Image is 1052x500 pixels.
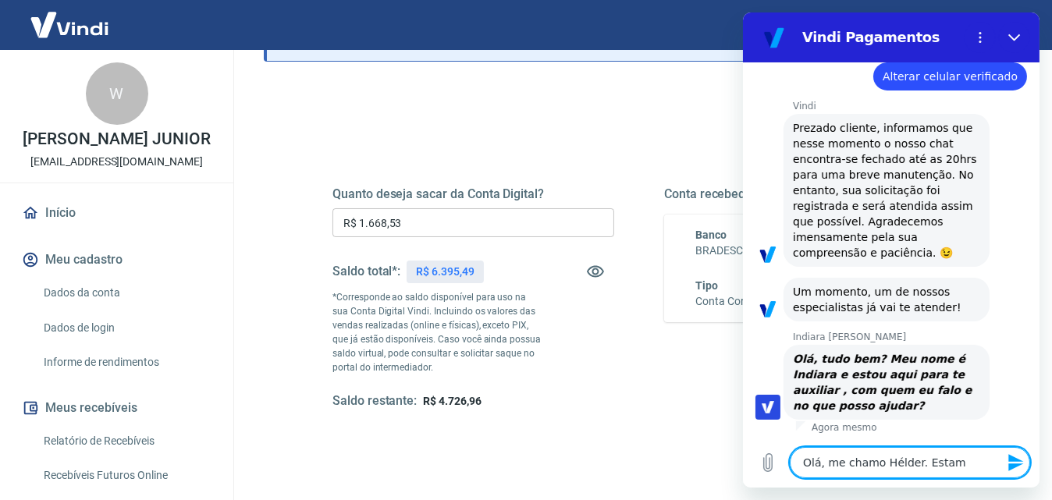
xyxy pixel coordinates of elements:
[37,459,215,491] a: Recebíveis Futuros Online
[23,131,210,147] p: [PERSON_NAME] JUNIOR
[695,293,769,310] h6: Conta Corrente
[19,196,215,230] a: Início
[37,277,215,309] a: Dados da conta
[695,243,915,259] h6: BRADESCO S.A.
[423,395,481,407] span: R$ 4.726,96
[977,11,1033,40] button: Sair
[19,1,120,48] img: Vindi
[695,279,718,292] span: Tipo
[37,346,215,378] a: Informe de rendimentos
[332,290,544,374] p: *Corresponde ao saldo disponível para uso na sua Conta Digital Vindi. Incluindo os valores das ve...
[332,393,417,410] h5: Saldo restante:
[332,264,400,279] h5: Saldo total*:
[30,154,203,170] p: [EMAIL_ADDRESS][DOMAIN_NAME]
[416,264,474,280] p: R$ 6.395,49
[19,391,215,425] button: Meus recebíveis
[37,425,215,457] a: Relatório de Recebíveis
[37,312,215,344] a: Dados de login
[86,62,148,125] div: W
[664,186,946,202] h5: Conta recebedora do saque
[332,186,614,202] h5: Quanto deseja sacar da Conta Digital?
[695,229,727,241] span: Banco
[19,243,215,277] button: Meu cadastro
[743,12,1040,488] iframe: Janela de mensagens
